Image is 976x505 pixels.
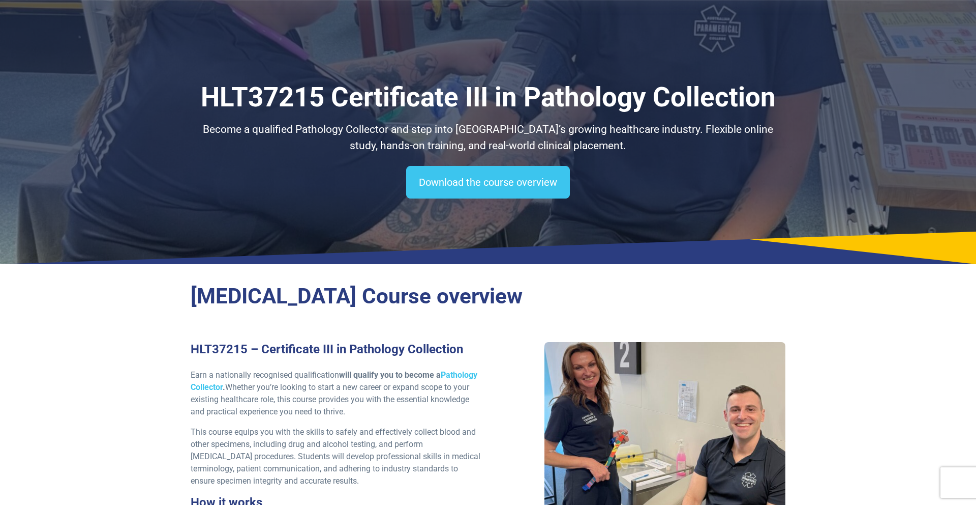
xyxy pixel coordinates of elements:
[191,370,477,392] a: Pathology Collector
[191,369,482,418] p: Earn a nationally recognised qualification Whether you’re looking to start a new career or expand...
[191,284,785,310] h2: [MEDICAL_DATA] Course overview
[191,342,482,357] h3: HLT37215 – Certificate III in Pathology Collection
[191,122,785,154] p: Become a qualified Pathology Collector and step into [GEOGRAPHIC_DATA]’s growing healthcare indus...
[191,426,482,487] p: This course equips you with the skills to safely and effectively collect blood and other specimen...
[191,370,477,392] strong: will qualify you to become a .
[406,166,570,199] a: Download the course overview
[191,81,785,114] h1: HLT37215 Certificate III in Pathology Collection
